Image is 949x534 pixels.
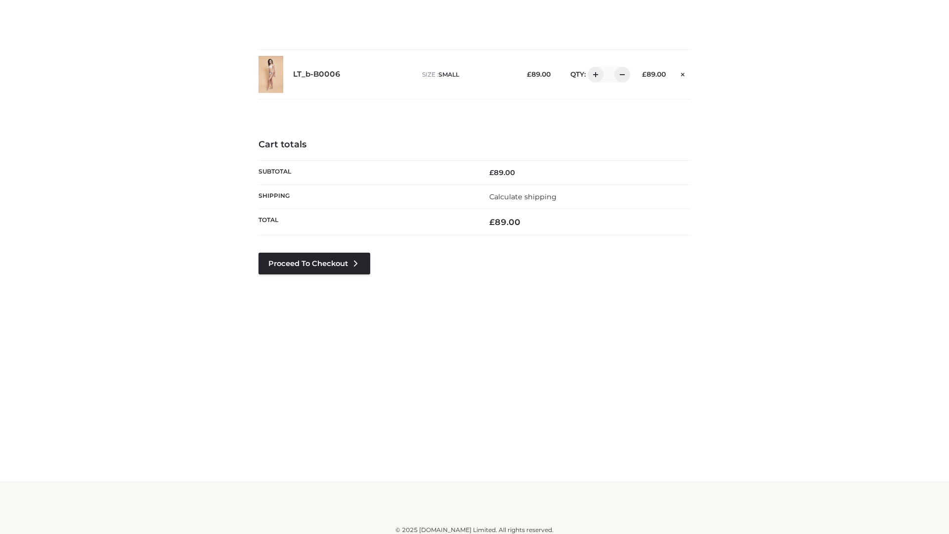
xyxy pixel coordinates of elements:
span: £ [642,70,647,78]
bdi: 89.00 [489,168,515,177]
a: LT_b-B0006 [293,70,341,79]
span: SMALL [438,71,459,78]
th: Total [259,209,474,235]
bdi: 89.00 [489,217,520,227]
a: Remove this item [676,67,690,80]
div: QTY: [561,67,627,83]
th: Subtotal [259,160,474,184]
span: £ [489,217,495,227]
th: Shipping [259,184,474,209]
h4: Cart totals [259,139,690,150]
p: size : [422,70,512,79]
bdi: 89.00 [527,70,551,78]
span: £ [527,70,531,78]
bdi: 89.00 [642,70,666,78]
a: Proceed to Checkout [259,253,370,274]
span: £ [489,168,494,177]
a: Calculate shipping [489,192,557,201]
